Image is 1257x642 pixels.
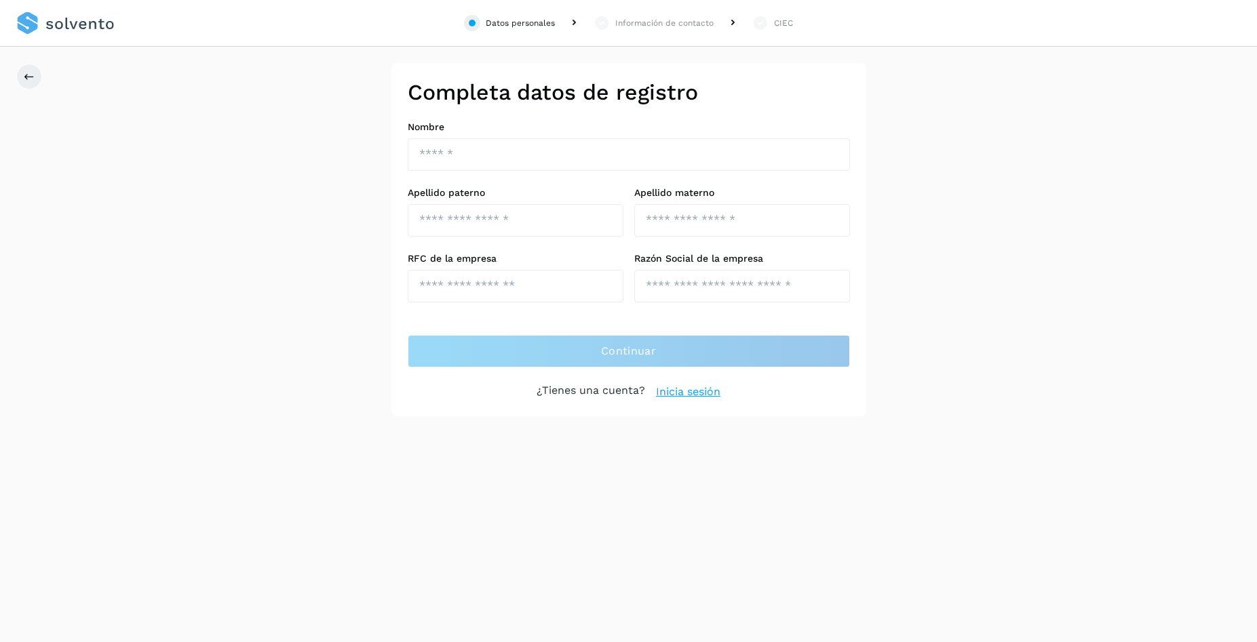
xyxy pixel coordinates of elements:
[537,384,645,400] p: ¿Tienes una cuenta?
[408,121,850,133] label: Nombre
[408,79,850,105] h2: Completa datos de registro
[408,253,623,264] label: RFC de la empresa
[408,335,850,367] button: Continuar
[615,17,714,29] div: Información de contacto
[408,187,623,199] label: Apellido paterno
[634,187,850,199] label: Apellido materno
[634,253,850,264] label: Razón Social de la empresa
[486,17,555,29] div: Datos personales
[601,344,656,359] span: Continuar
[656,384,720,400] a: Inicia sesión
[774,17,793,29] div: CIEC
